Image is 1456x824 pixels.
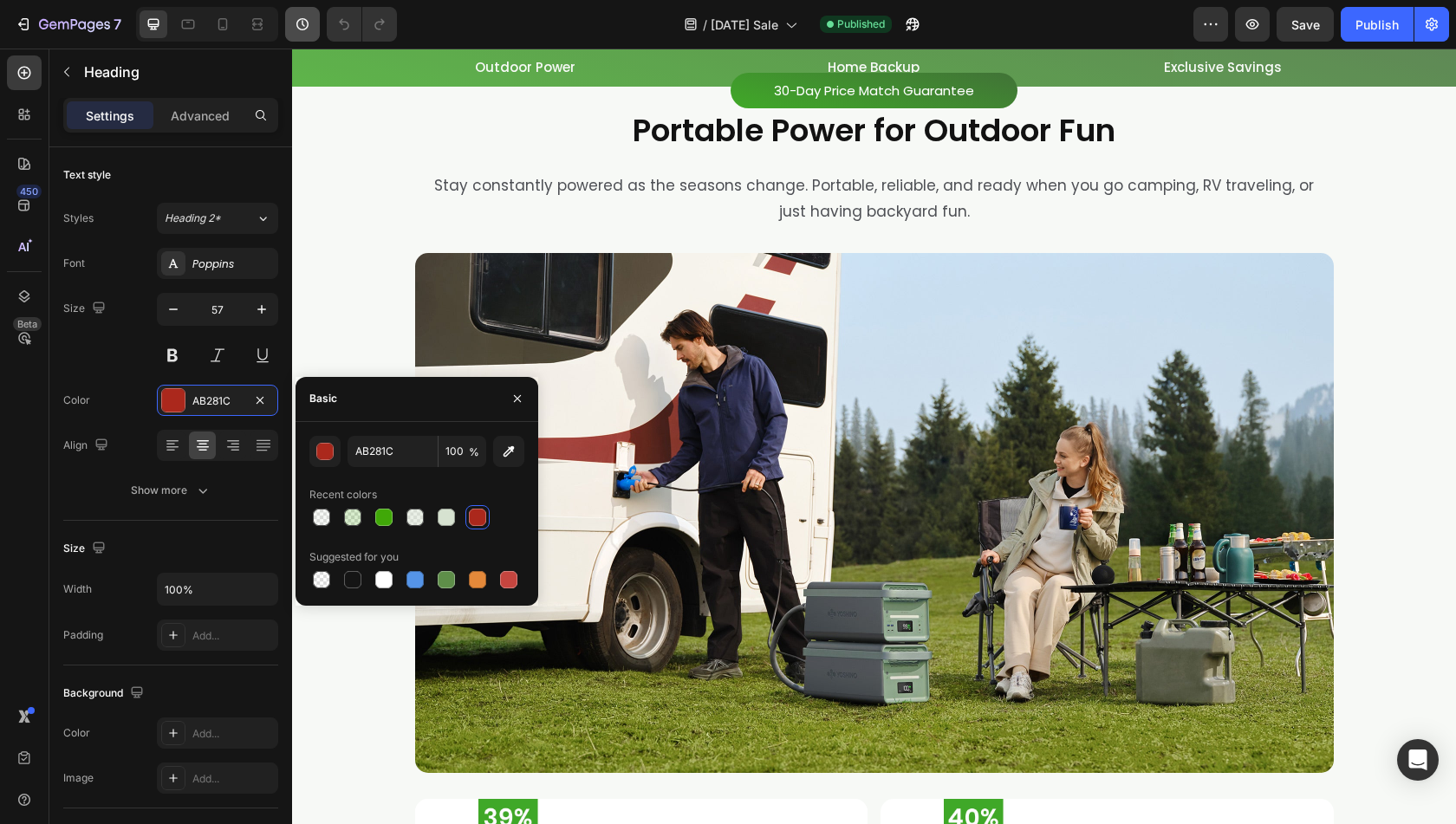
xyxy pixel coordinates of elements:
[837,16,885,32] span: Published
[309,549,399,565] div: Suggested for you
[63,627,103,643] div: Padding
[63,256,85,271] div: Font
[63,167,111,183] div: Text style
[114,14,121,35] p: 7
[63,682,147,705] div: Background
[1277,7,1334,42] button: Save
[327,7,397,42] div: Undo/Redo
[192,628,274,644] div: Add...
[292,49,1456,824] iframe: Design area
[131,482,211,499] div: Show more
[348,436,438,467] input: Eg: FFFFFF
[1397,739,1439,781] div: Open Intercom Messenger
[63,581,92,597] div: Width
[703,16,707,34] span: /
[63,537,109,561] div: Size
[1341,7,1414,42] button: Publish
[86,107,134,125] p: Settings
[1291,17,1320,32] span: Save
[171,107,230,125] p: Advanced
[157,203,278,234] button: Heading 2*
[63,297,109,321] div: Size
[309,391,337,406] div: Basic
[63,475,278,506] button: Show more
[63,725,90,741] div: Color
[309,487,377,503] div: Recent colors
[84,62,271,82] p: Heading
[192,256,274,272] div: Poppins
[63,393,90,408] div: Color
[711,16,778,34] span: [DATE] Sale
[192,771,274,787] div: Add...
[63,434,112,457] div: Align
[16,185,42,198] div: 450
[7,7,129,42] button: 7
[63,770,94,786] div: Image
[158,574,277,605] input: Auto
[192,726,274,742] div: Add...
[469,444,479,460] span: %
[13,317,42,331] div: Beta
[63,211,94,226] div: Styles
[1355,16,1399,34] div: Publish
[165,211,221,226] span: Heading 2*
[192,393,243,409] div: AB281C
